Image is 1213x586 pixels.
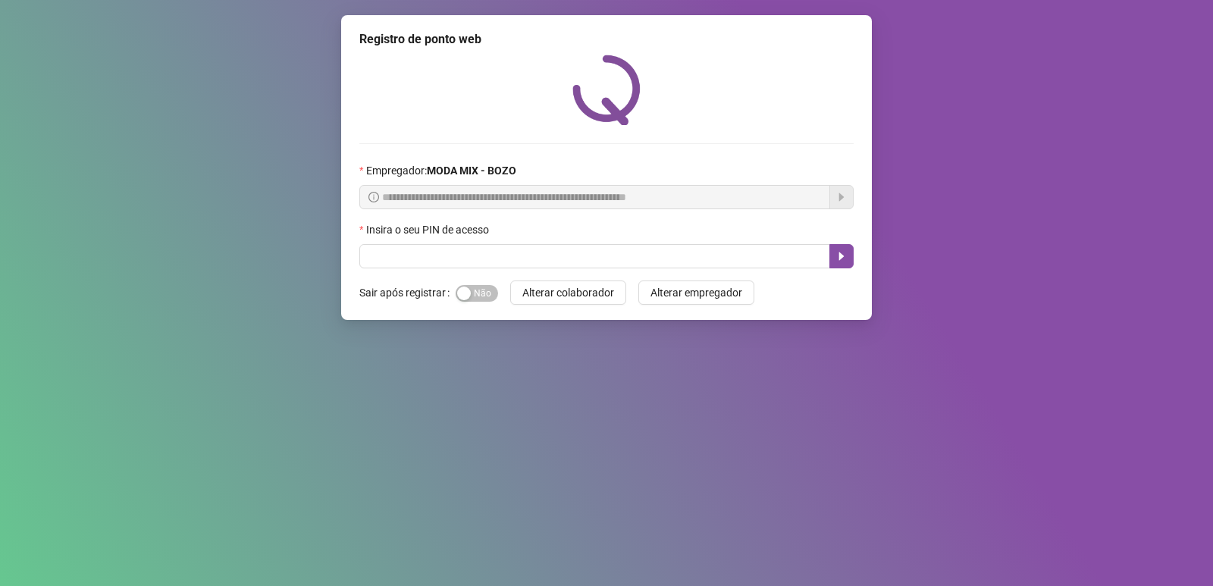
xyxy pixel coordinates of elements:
[427,165,516,177] strong: MODA MIX - BOZO
[572,55,641,125] img: QRPoint
[835,250,848,262] span: caret-right
[359,30,854,49] div: Registro de ponto web
[359,221,499,238] label: Insira o seu PIN de acesso
[359,280,456,305] label: Sair após registrar
[366,162,516,179] span: Empregador :
[368,192,379,202] span: info-circle
[522,284,614,301] span: Alterar colaborador
[638,280,754,305] button: Alterar empregador
[510,280,626,305] button: Alterar colaborador
[650,284,742,301] span: Alterar empregador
